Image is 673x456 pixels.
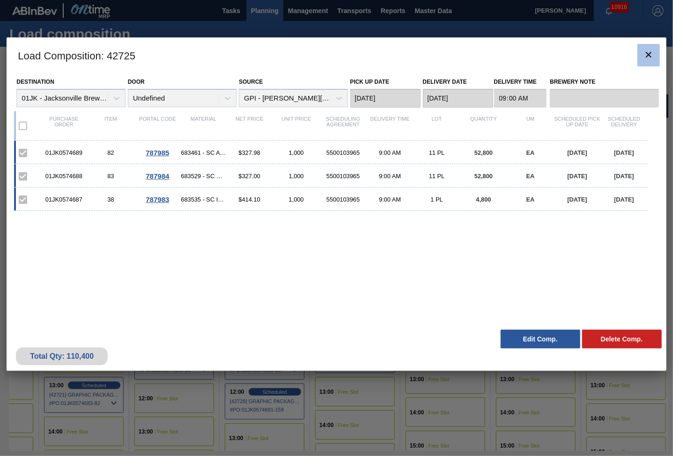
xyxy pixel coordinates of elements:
[134,116,181,136] div: Portal code
[181,173,226,180] span: 683529 - SC BSH 18LS FCSUITCS 12OZ 0123 167 ABICC
[350,89,421,108] input: mm/dd/yyyy
[320,196,367,203] div: 5500103965
[320,173,367,180] div: 5500103965
[226,149,273,156] div: $327.98
[87,196,134,203] div: 38
[320,149,367,156] div: 5500103965
[226,116,273,136] div: Net Price
[181,149,226,156] span: 683461 - SC ABN 18LS FCSUITCS 12OZ 0822 167 ABICC
[550,75,658,89] label: Brewery Note
[134,172,181,180] div: Go to Order
[367,116,414,136] div: Delivery Time
[567,196,587,203] span: [DATE]
[134,149,181,157] div: Go to Order
[474,173,493,180] span: 52,800
[16,79,54,85] label: Destination
[367,149,414,156] div: 9:00 AM
[87,116,134,136] div: Item
[273,173,320,180] div: 1,000
[414,116,460,136] div: Lot
[476,196,491,203] span: 4,800
[7,37,666,73] h3: Load Composition : 42725
[128,79,145,85] label: Door
[507,116,554,136] div: UM
[460,116,507,136] div: Quantity
[567,173,587,180] span: [DATE]
[554,116,601,136] div: Scheduled Pick up Date
[414,196,460,203] div: 1 PL
[239,79,263,85] label: Source
[367,173,414,180] div: 9:00 AM
[87,149,134,156] div: 82
[273,149,320,156] div: 1,000
[40,149,87,156] div: 01JK0574689
[273,116,320,136] div: Unit Price
[134,195,181,203] div: Go to Order
[601,116,648,136] div: Scheduled Delivery
[414,173,460,180] div: 11 PL
[582,330,662,348] button: Delete Comp.
[494,75,547,89] label: Delivery Time
[320,116,367,136] div: Scheduling Agreement
[181,196,226,203] span: 683535 - SC IDB 18LS FCSUITCS 12OZ 0123 B/ALE GEN
[526,149,535,156] span: EA
[350,79,390,85] label: Pick up Date
[226,173,273,180] div: $327.00
[40,196,87,203] div: 01JK0574687
[226,196,273,203] div: $414.10
[273,196,320,203] div: 1,000
[367,196,414,203] div: 9:00 AM
[501,330,580,348] button: Edit Comp.
[423,89,493,108] input: mm/dd/yyyy
[181,116,226,136] div: Material
[414,149,460,156] div: 11 PL
[526,196,535,203] span: EA
[614,196,634,203] span: [DATE]
[23,352,101,361] div: Total Qty: 110,400
[87,173,134,180] div: 83
[614,173,634,180] span: [DATE]
[40,173,87,180] div: 01JK0574688
[146,195,169,203] span: 787983
[526,173,535,180] span: EA
[474,149,493,156] span: 52,800
[614,149,634,156] span: [DATE]
[146,149,169,157] span: 787985
[423,79,467,85] label: Delivery Date
[146,172,169,180] span: 787984
[40,116,87,136] div: Purchase order
[567,149,587,156] span: [DATE]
